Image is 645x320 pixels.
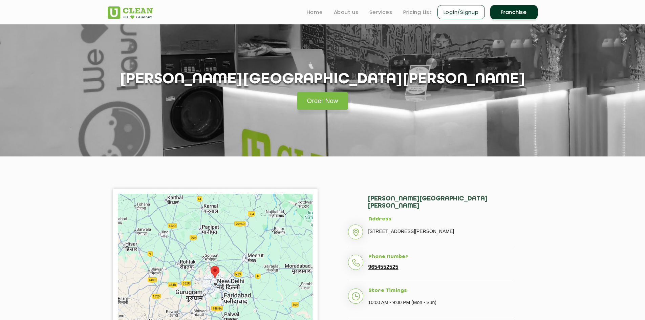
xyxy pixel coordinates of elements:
[368,226,512,236] p: [STREET_ADDRESS][PERSON_NAME]
[437,5,485,19] a: Login/Signup
[368,254,512,260] h5: Phone Number
[307,8,323,16] a: Home
[297,92,348,110] a: Order Now
[490,5,538,19] a: Franchise
[368,195,512,216] h2: [PERSON_NAME][GEOGRAPHIC_DATA][PERSON_NAME]
[120,71,525,88] h1: [PERSON_NAME][GEOGRAPHIC_DATA][PERSON_NAME]
[368,216,512,222] h5: Address
[369,8,392,16] a: Services
[368,288,512,294] h5: Store Timings
[368,297,512,307] p: 10:00 AM - 9:00 PM (Mon - Sun)
[403,8,432,16] a: Pricing List
[334,8,359,16] a: About us
[368,264,399,270] a: 9654552525
[108,6,153,19] img: UClean Laundry and Dry Cleaning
